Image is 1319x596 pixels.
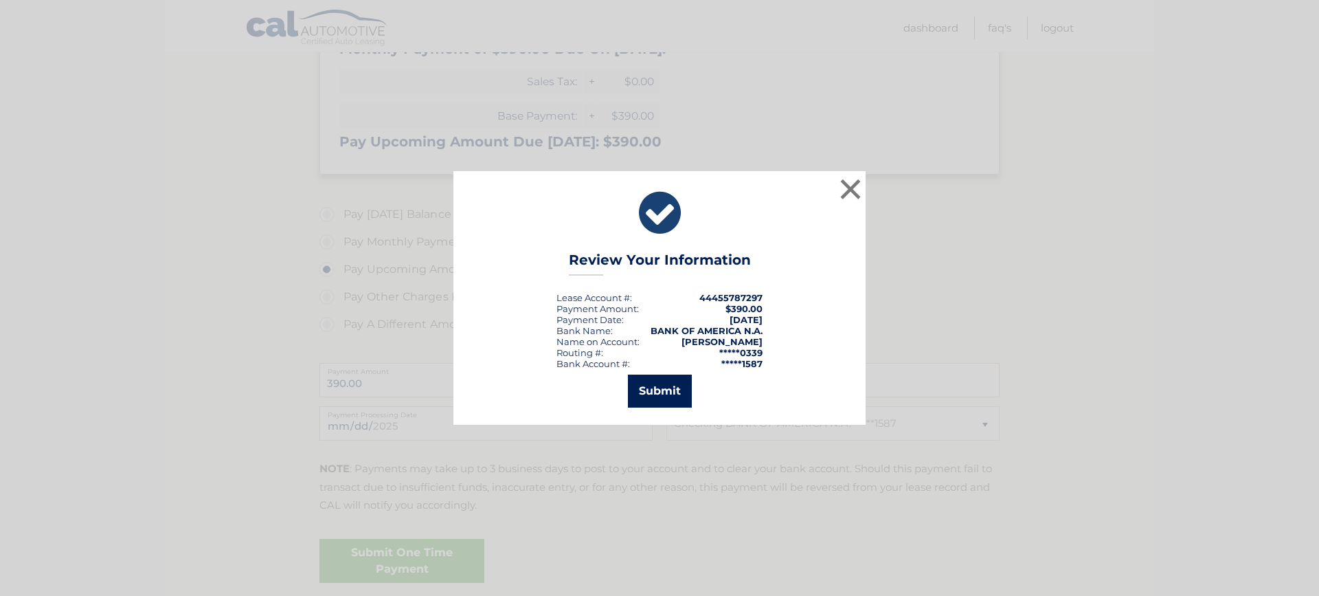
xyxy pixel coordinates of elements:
[725,303,763,314] span: $390.00
[556,358,630,369] div: Bank Account #:
[569,252,751,276] h3: Review Your Information
[556,347,603,358] div: Routing #:
[837,175,864,203] button: ×
[628,375,692,408] button: Submit
[556,325,613,336] div: Bank Name:
[651,325,763,336] strong: BANK OF AMERICA N.A.
[556,314,622,325] span: Payment Date
[556,336,640,347] div: Name on Account:
[556,314,624,325] div: :
[681,336,763,347] strong: [PERSON_NAME]
[699,292,763,303] strong: 44455787297
[556,303,639,314] div: Payment Amount:
[730,314,763,325] span: [DATE]
[556,292,632,303] div: Lease Account #:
